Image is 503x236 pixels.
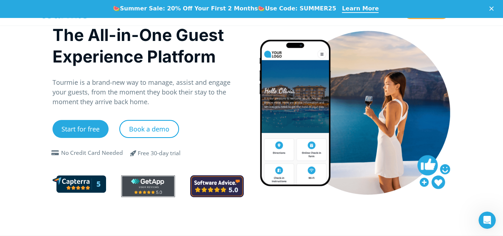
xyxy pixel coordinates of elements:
[52,120,109,138] a: Start for free
[113,5,337,12] div: 🍉 🍉
[52,24,244,67] h1: The All-in-One Guest Experience Platform
[265,5,336,12] b: Use Code: SUMMER25
[489,6,497,11] div: Close
[120,5,258,12] b: Summer Sale: 20% Off Your First 2 Months
[125,149,142,157] span: 
[50,150,61,156] span: 
[61,149,123,157] div: No Credit Card Needed
[52,78,244,107] p: Tourmie is a brand-new way to manage, assist and engage your guests, from the moment they book th...
[119,120,179,138] a: Book a demo
[342,5,379,13] a: Learn More
[479,212,496,229] iframe: Intercom live chat
[138,149,180,158] div: Free 30-day trial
